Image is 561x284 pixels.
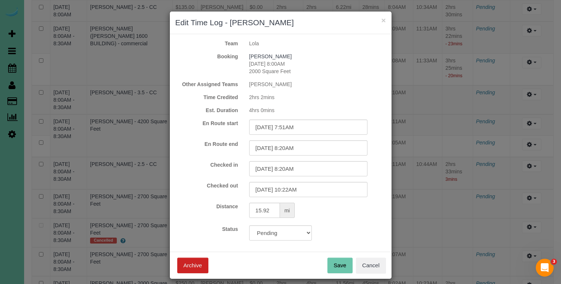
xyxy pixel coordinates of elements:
[249,120,367,135] input: MM/DD/YYYY HH:MM
[244,81,392,88] div: [PERSON_NAME]
[170,107,244,114] label: Est. Duration
[551,259,557,265] span: 3
[249,140,367,156] input: MM/DD/YYYY HH:MM
[536,259,554,277] iframe: Intercom live chat
[170,161,244,169] label: Checked in
[170,140,244,148] label: En Route end
[170,53,244,60] label: Booking
[170,182,244,189] label: Checked out
[170,203,244,210] label: Distance
[381,16,386,24] button: ×
[249,53,292,59] a: [PERSON_NAME]
[244,53,392,75] div: [DATE] 8:00AM 2000 Square Feet
[327,258,353,273] button: Save
[356,258,386,273] button: Cancel
[175,17,386,28] h3: Edit Time Log - [PERSON_NAME]
[170,12,392,279] sui-modal: Edit Time Log - Lola
[170,40,244,47] label: Team
[244,107,392,114] div: 4hrs 0mins
[244,40,392,47] div: Lola
[249,161,367,176] input: MM/DD/YYYY HH:MM
[170,94,244,101] label: Time Credited
[249,182,367,197] input: MM/DD/YYYY HH:MM
[280,203,295,218] span: mi
[170,120,244,127] label: En Route start
[177,258,208,273] button: Archive
[170,225,244,233] label: Status
[244,94,392,101] div: 2hrs 2mins
[170,81,244,88] label: Other Assigned Teams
